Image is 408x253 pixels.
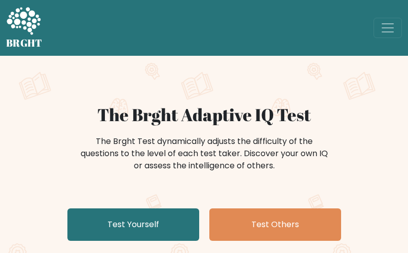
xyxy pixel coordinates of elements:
a: Test Others [209,208,341,241]
h1: The Brght Adaptive IQ Test [6,104,402,125]
div: The Brght Test dynamically adjusts the difficulty of the questions to the level of each test take... [78,135,331,172]
a: Test Yourself [67,208,199,241]
button: Toggle navigation [374,18,402,38]
a: BRGHT [6,4,43,52]
h5: BRGHT [6,37,43,49]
